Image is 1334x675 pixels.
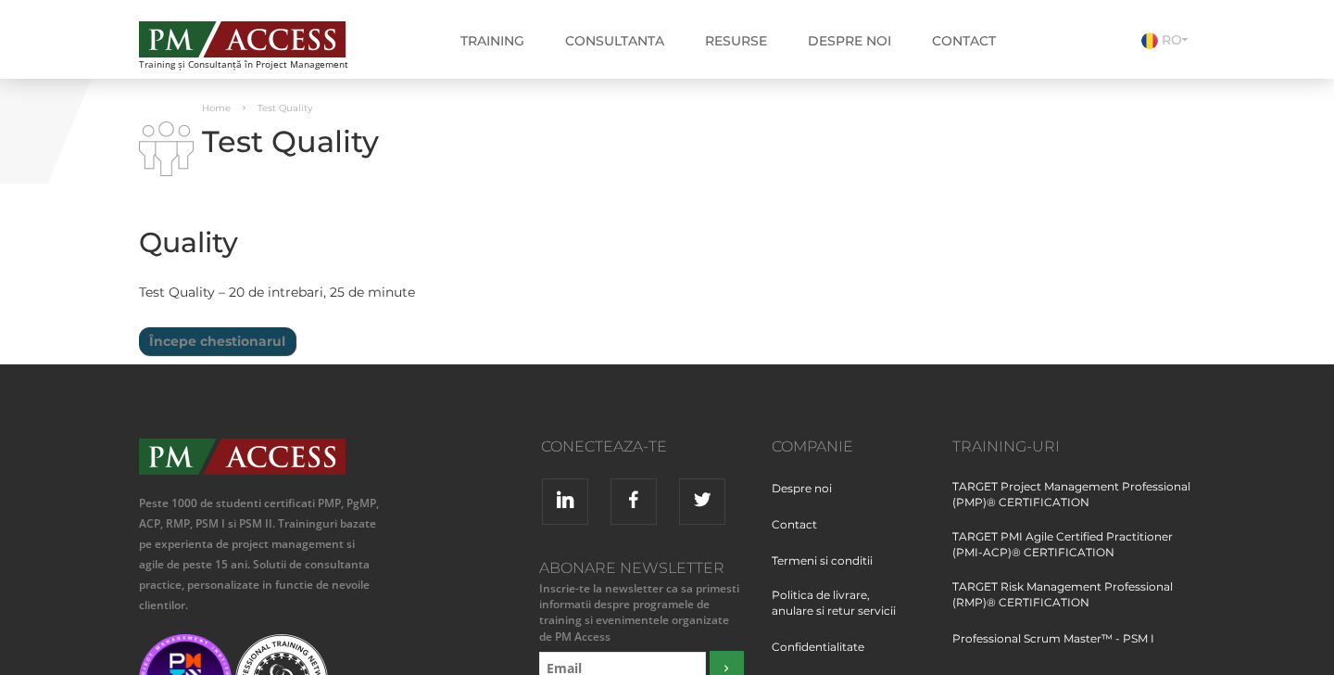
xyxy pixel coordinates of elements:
[551,22,678,59] a: Consultanta
[139,281,834,304] p: Test Quality – 20 de intrebari, 25 de minute
[1141,32,1195,48] a: RO
[772,480,846,515] a: Despre noi
[1141,32,1158,49] img: Romana
[447,22,538,59] a: Training
[139,439,346,475] img: PMAccess
[535,580,744,644] small: Inscrie-te la newsletter ca sa primesti informatii despre programele de training si evenimentele ...
[139,327,296,355] input: Începe chestionarul
[952,630,1154,665] a: Professional Scrum Master™ - PSM I
[772,439,925,455] h3: Companie
[772,553,887,587] a: Termeni si conditii
[139,121,194,176] img: i-02.png
[139,227,834,258] h2: Quality
[952,478,1196,529] a: TARGET Project Management Professional (PMP)® CERTIFICATION
[952,579,1196,629] a: TARGET Risk Management Professional (RMP)® CERTIFICATION
[918,22,1010,59] a: Contact
[772,516,831,551] a: Contact
[139,493,383,616] p: Peste 1000 de studenti certificati PMP, PgMP, ACP, RMP, PSM I si PSM II. Traininguri bazate pe ex...
[139,16,383,70] a: Training și Consultanță în Project Management
[139,59,383,70] span: Training și Consultanță în Project Management
[952,439,1196,455] h3: Training-uri
[202,102,231,114] a: Home
[535,560,744,577] h3: Abonare Newsletter
[952,529,1196,579] a: TARGET PMI Agile Certified Practitioner (PMI-ACP)® CERTIFICATION
[258,102,312,114] span: Test Quality
[794,22,905,59] a: Despre noi
[691,22,781,59] a: Resurse
[139,125,834,158] h1: Test Quality
[139,21,346,57] img: PM ACCESS - Echipa traineri si consultanti certificati PMP: Narciss Popescu, Mihai Olaru, Monica ...
[410,439,667,455] h3: Conecteaza-te
[772,587,925,637] a: Politica de livrare, anulare si retur servicii
[772,639,878,673] a: Confidentialitate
